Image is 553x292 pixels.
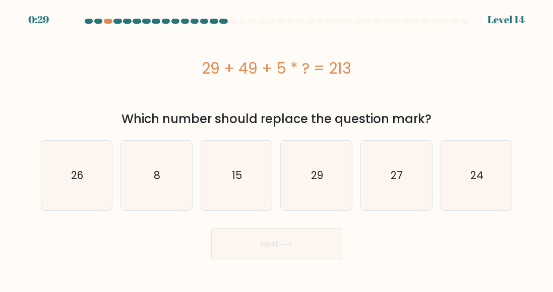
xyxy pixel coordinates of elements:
[41,57,513,80] div: 29 + 49 + 5 * ? = 213
[28,12,49,27] div: 0:29
[71,168,83,183] text: 26
[232,168,242,183] text: 15
[311,168,323,183] text: 29
[154,168,160,183] text: 8
[211,228,342,260] button: Next
[470,168,483,183] text: 24
[391,168,403,183] text: 27
[487,12,525,27] div: Level 14
[47,110,507,128] div: Which number should replace the question mark?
